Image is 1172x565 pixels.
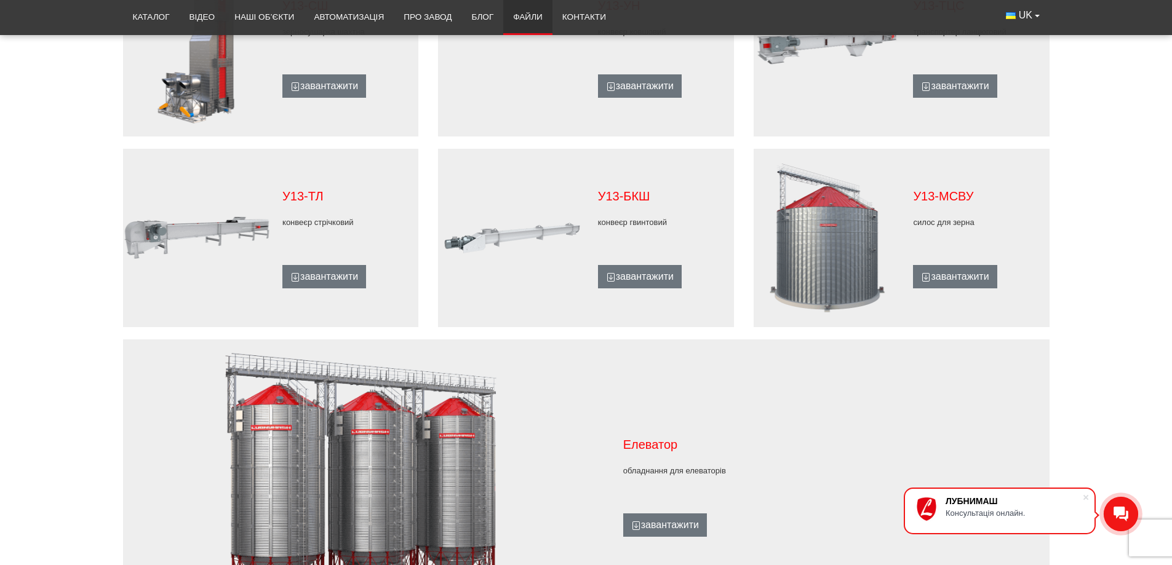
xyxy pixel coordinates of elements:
[946,508,1082,518] div: Консультація онлайн.
[598,74,682,98] a: завантажити
[304,4,394,31] a: Автоматизація
[913,217,1037,228] p: силос для зерна
[123,4,180,31] a: Каталог
[394,4,461,31] a: Про завод
[946,496,1082,506] div: ЛУБНИМАШ
[180,4,225,31] a: Відео
[623,513,707,537] a: завантажити
[1006,12,1016,19] img: Українська
[996,4,1049,27] button: UK
[282,188,407,205] p: У13-ТЛ
[598,188,722,205] p: У13-БКШ
[913,265,997,288] a: завантажити
[598,265,682,288] a: завантажити
[1019,9,1032,22] span: UK
[913,188,1037,205] p: У13-МСВУ
[461,4,503,31] a: Блог
[225,4,304,31] a: Наші об’єкти
[282,265,366,288] a: завантажити
[598,217,722,228] p: конвеєр гвинтовий
[623,465,1013,476] p: обладнання для елеваторів
[913,74,997,98] a: завантажити
[623,436,1013,453] p: Елеватор
[282,217,407,228] p: конвеєр стрічковий
[503,4,552,31] a: Файли
[282,74,366,98] a: завантажити
[552,4,616,31] a: Контакти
